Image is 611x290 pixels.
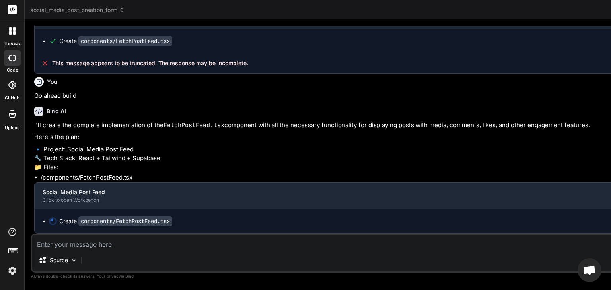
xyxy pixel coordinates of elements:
[47,107,66,115] h6: Bind AI
[4,40,21,47] label: threads
[70,257,77,264] img: Pick Models
[78,216,172,226] code: components/FetchPostFeed.tsx
[7,67,18,73] label: code
[59,37,172,45] div: Create
[163,121,224,129] code: FetchPostFeed.tsx
[5,95,19,101] label: GitHub
[78,36,172,46] code: components/FetchPostFeed.tsx
[6,264,19,277] img: settings
[47,78,58,86] h6: You
[59,217,172,225] div: Create
[578,258,601,282] a: Open chat
[5,124,20,131] label: Upload
[30,6,125,14] span: social_media_post_creation_form
[52,59,248,67] span: This message appears to be truncated. The response may be incomplete.
[50,256,68,264] p: Source
[107,274,121,278] span: privacy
